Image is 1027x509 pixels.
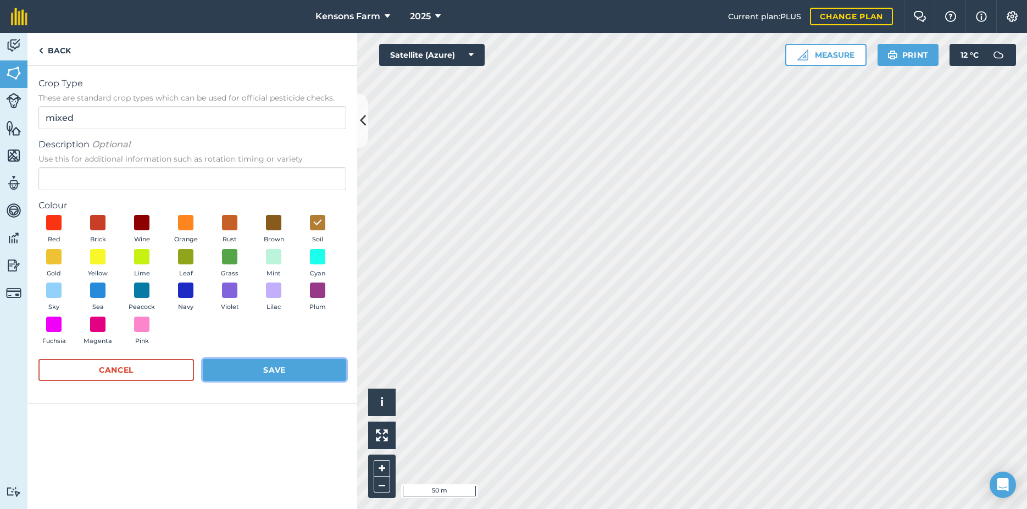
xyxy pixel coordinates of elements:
button: Violet [214,283,245,312]
img: svg+xml;base64,PD94bWwgdmVyc2lvbj0iMS4wIiBlbmNvZGluZz0idXRmLTgiPz4KPCEtLSBHZW5lcmF0b3I6IEFkb2JlIE... [6,257,21,274]
span: Peacock [129,302,155,312]
button: Mint [258,249,289,279]
button: Peacock [126,283,157,312]
button: Red [38,215,69,245]
img: svg+xml;base64,PD94bWwgdmVyc2lvbj0iMS4wIiBlbmNvZGluZz0idXRmLTgiPz4KPCEtLSBHZW5lcmF0b3I6IEFkb2JlIE... [6,37,21,54]
button: Soil [302,215,333,245]
img: svg+xml;base64,PHN2ZyB4bWxucz0iaHR0cDovL3d3dy53My5vcmcvMjAwMC9zdmciIHdpZHRoPSI5IiBoZWlnaHQ9IjI0Ii... [38,44,43,57]
span: Lime [134,269,150,279]
a: Back [27,33,82,65]
span: Mint [267,269,281,279]
span: Brick [90,235,106,245]
img: svg+xml;base64,PD94bWwgdmVyc2lvbj0iMS4wIiBlbmNvZGluZz0idXRmLTgiPz4KPCEtLSBHZW5lcmF0b3I6IEFkb2JlIE... [6,486,21,497]
span: Brown [264,235,284,245]
button: Satellite (Azure) [379,44,485,66]
img: svg+xml;base64,PD94bWwgdmVyc2lvbj0iMS4wIiBlbmNvZGluZz0idXRmLTgiPz4KPCEtLSBHZW5lcmF0b3I6IEFkb2JlIE... [6,202,21,219]
span: Leaf [179,269,193,279]
img: fieldmargin Logo [11,8,27,25]
button: Save [203,359,346,381]
button: i [368,389,396,416]
button: Magenta [82,317,113,346]
a: Change plan [810,8,893,25]
img: svg+xml;base64,PD94bWwgdmVyc2lvbj0iMS4wIiBlbmNvZGluZz0idXRmLTgiPz4KPCEtLSBHZW5lcmF0b3I6IEFkb2JlIE... [6,285,21,301]
img: svg+xml;base64,PD94bWwgdmVyc2lvbj0iMS4wIiBlbmNvZGluZz0idXRmLTgiPz4KPCEtLSBHZW5lcmF0b3I6IEFkb2JlIE... [6,175,21,191]
span: Orange [174,235,198,245]
button: Fuchsia [38,317,69,346]
img: A cog icon [1006,11,1019,22]
button: Pink [126,317,157,346]
span: Sky [48,302,59,312]
span: Pink [135,336,149,346]
span: Navy [178,302,193,312]
button: Yellow [82,249,113,279]
span: Violet [221,302,239,312]
img: svg+xml;base64,PD94bWwgdmVyc2lvbj0iMS4wIiBlbmNvZGluZz0idXRmLTgiPz4KPCEtLSBHZW5lcmF0b3I6IEFkb2JlIE... [6,230,21,246]
button: Lilac [258,283,289,312]
span: Cyan [310,269,325,279]
span: i [380,395,384,409]
button: 12 °C [950,44,1016,66]
input: Start typing to search for crop type [38,106,346,129]
button: Cancel [38,359,194,381]
button: Sky [38,283,69,312]
span: Use this for additional information such as rotation timing or variety [38,153,346,164]
span: Plum [309,302,326,312]
button: Brown [258,215,289,245]
button: Wine [126,215,157,245]
button: Measure [785,44,867,66]
button: Gold [38,249,69,279]
span: Kensons Farm [315,10,380,23]
img: svg+xml;base64,PHN2ZyB4bWxucz0iaHR0cDovL3d3dy53My5vcmcvMjAwMC9zdmciIHdpZHRoPSI1NiIgaGVpZ2h0PSI2MC... [6,65,21,81]
span: Sea [92,302,104,312]
span: Current plan : PLUS [728,10,801,23]
button: – [374,477,390,493]
img: svg+xml;base64,PHN2ZyB4bWxucz0iaHR0cDovL3d3dy53My5vcmcvMjAwMC9zdmciIHdpZHRoPSIxOCIgaGVpZ2h0PSIyNC... [313,216,323,229]
img: svg+xml;base64,PHN2ZyB4bWxucz0iaHR0cDovL3d3dy53My5vcmcvMjAwMC9zdmciIHdpZHRoPSIxOSIgaGVpZ2h0PSIyNC... [887,48,898,62]
span: Yellow [88,269,108,279]
button: Print [878,44,939,66]
span: These are standard crop types which can be used for official pesticide checks. [38,92,346,103]
img: Ruler icon [797,49,808,60]
img: A question mark icon [944,11,957,22]
span: Grass [221,269,238,279]
button: Cyan [302,249,333,279]
em: Optional [92,139,130,150]
span: Magenta [84,336,112,346]
img: svg+xml;base64,PD94bWwgdmVyc2lvbj0iMS4wIiBlbmNvZGluZz0idXRmLTgiPz4KPCEtLSBHZW5lcmF0b3I6IEFkb2JlIE... [987,44,1009,66]
span: Lilac [267,302,281,312]
img: svg+xml;base64,PHN2ZyB4bWxucz0iaHR0cDovL3d3dy53My5vcmcvMjAwMC9zdmciIHdpZHRoPSI1NiIgaGVpZ2h0PSI2MC... [6,120,21,136]
span: Soil [312,235,323,245]
label: Colour [38,199,346,212]
button: Orange [170,215,201,245]
span: Description [38,138,346,151]
button: Rust [214,215,245,245]
div: Open Intercom Messenger [990,472,1016,498]
span: Wine [134,235,150,245]
img: svg+xml;base64,PHN2ZyB4bWxucz0iaHR0cDovL3d3dy53My5vcmcvMjAwMC9zdmciIHdpZHRoPSIxNyIgaGVpZ2h0PSIxNy... [976,10,987,23]
button: Navy [170,283,201,312]
button: + [374,460,390,477]
img: svg+xml;base64,PD94bWwgdmVyc2lvbj0iMS4wIiBlbmNvZGluZz0idXRmLTgiPz4KPCEtLSBHZW5lcmF0b3I6IEFkb2JlIE... [6,93,21,108]
span: Red [48,235,60,245]
span: Gold [47,269,61,279]
img: Two speech bubbles overlapping with the left bubble in the forefront [913,11,926,22]
button: Plum [302,283,333,312]
button: Sea [82,283,113,312]
span: Crop Type [38,77,346,90]
img: svg+xml;base64,PHN2ZyB4bWxucz0iaHR0cDovL3d3dy53My5vcmcvMjAwMC9zdmciIHdpZHRoPSI1NiIgaGVpZ2h0PSI2MC... [6,147,21,164]
span: 12 ° C [961,44,979,66]
button: Grass [214,249,245,279]
button: Leaf [170,249,201,279]
span: 2025 [410,10,431,23]
span: Rust [223,235,237,245]
button: Brick [82,215,113,245]
span: Fuchsia [42,336,66,346]
button: Lime [126,249,157,279]
img: Four arrows, one pointing top left, one top right, one bottom right and the last bottom left [376,429,388,441]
